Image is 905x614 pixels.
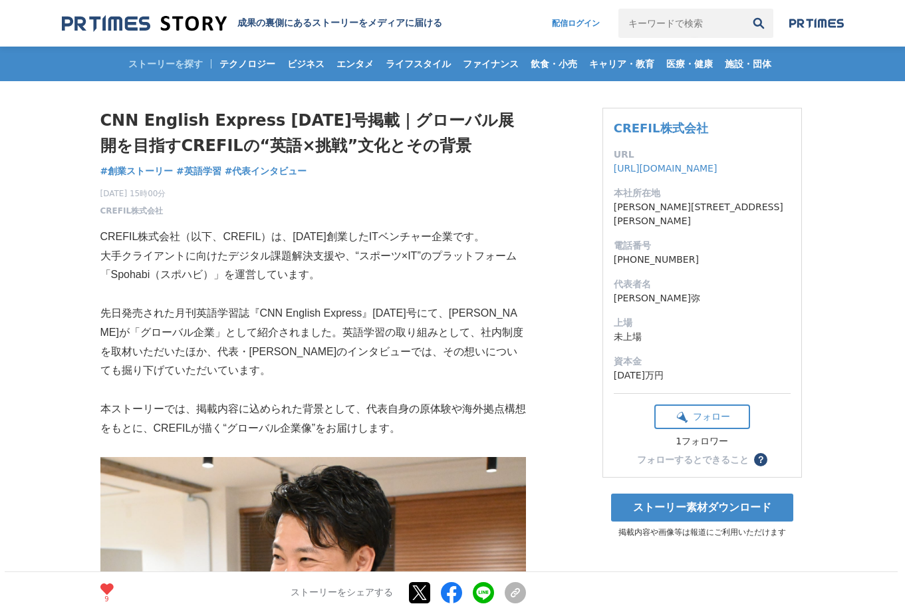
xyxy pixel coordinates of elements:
[291,587,393,599] p: ストーリーをシェアする
[744,9,773,38] button: 検索
[225,165,307,177] span: #代表インタビュー
[331,58,379,70] span: エンタメ
[614,355,791,369] dt: 資本金
[214,58,281,70] span: テクノロジー
[614,330,791,344] dd: 未上場
[661,58,718,70] span: 医療・健康
[457,47,524,81] a: ファイナンス
[614,186,791,200] dt: 本社所在地
[602,527,802,538] p: 掲載内容や画像等は報道にご利用いただけます
[100,247,526,285] p: 大手クライアントに向けたデジタル課題解決支援や、“スポーツ×IT”のプラットフォーム「Spohabi（スポハビ）」を運営しています。
[614,316,791,330] dt: 上場
[614,239,791,253] dt: 電話番号
[457,58,524,70] span: ファイナンス
[100,596,114,603] p: 9
[789,18,844,29] img: prtimes
[331,47,379,81] a: エンタメ
[225,164,307,178] a: #代表インタビュー
[100,400,526,438] p: 本ストーリーでは、掲載内容に込められた背景として、代表自身の原体験や海外拠点構想をもとに、CREFILが描く“グローバル企業像”をお届けします。
[237,17,442,29] h2: 成果の裏側にあるストーリーをメディアに届ける
[282,47,330,81] a: ビジネス
[614,121,708,135] a: CREFIL株式会社
[719,47,777,81] a: 施設・団体
[100,304,526,381] p: 先日発売された月刊英語学習誌『CNN English Express』[DATE]号にて、[PERSON_NAME]が「グローバル企業」として紹介されました。英語学習の取り組みとして、社内制度を...
[637,455,749,464] div: フォローするとできること
[654,436,750,448] div: 1フォロワー
[380,47,456,81] a: ライフスタイル
[584,47,660,81] a: キャリア・教育
[614,200,791,228] dd: [PERSON_NAME][STREET_ADDRESS][PERSON_NAME]
[380,58,456,70] span: ライフスタイル
[100,228,526,247] p: CREFIL株式会社（以下、CREFIL）は、[DATE]創業したITベンチャー企業です。
[214,47,281,81] a: テクノロジー
[754,453,767,466] button: ？
[584,58,660,70] span: キャリア・教育
[614,163,717,174] a: [URL][DOMAIN_NAME]
[539,9,613,38] a: 配信ログイン
[661,47,718,81] a: 医療・健康
[525,58,582,70] span: 飲食・小売
[62,15,442,33] a: 成果の裏側にあるストーリーをメディアに届ける 成果の裏側にあるストーリーをメディアに届ける
[614,277,791,291] dt: 代表者名
[611,494,793,522] a: ストーリー素材ダウンロード
[614,253,791,267] dd: [PHONE_NUMBER]
[100,188,166,200] span: [DATE] 15時00分
[100,165,174,177] span: #創業ストーリー
[756,455,765,464] span: ？
[100,108,526,159] h1: CNN English Express [DATE]号掲載｜グローバル展開を目指すCREFILの“英語×挑戦”文化とその背景
[176,165,221,177] span: #英語学習
[614,291,791,305] dd: [PERSON_NAME]弥
[654,404,750,429] button: フォロー
[614,148,791,162] dt: URL
[614,369,791,383] dd: [DATE]万円
[525,47,582,81] a: 飲食・小売
[100,164,174,178] a: #創業ストーリー
[719,58,777,70] span: 施設・団体
[100,205,164,217] a: CREFIL株式会社
[62,15,227,33] img: 成果の裏側にあるストーリーをメディアに届ける
[176,164,221,178] a: #英語学習
[618,9,744,38] input: キーワードで検索
[282,58,330,70] span: ビジネス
